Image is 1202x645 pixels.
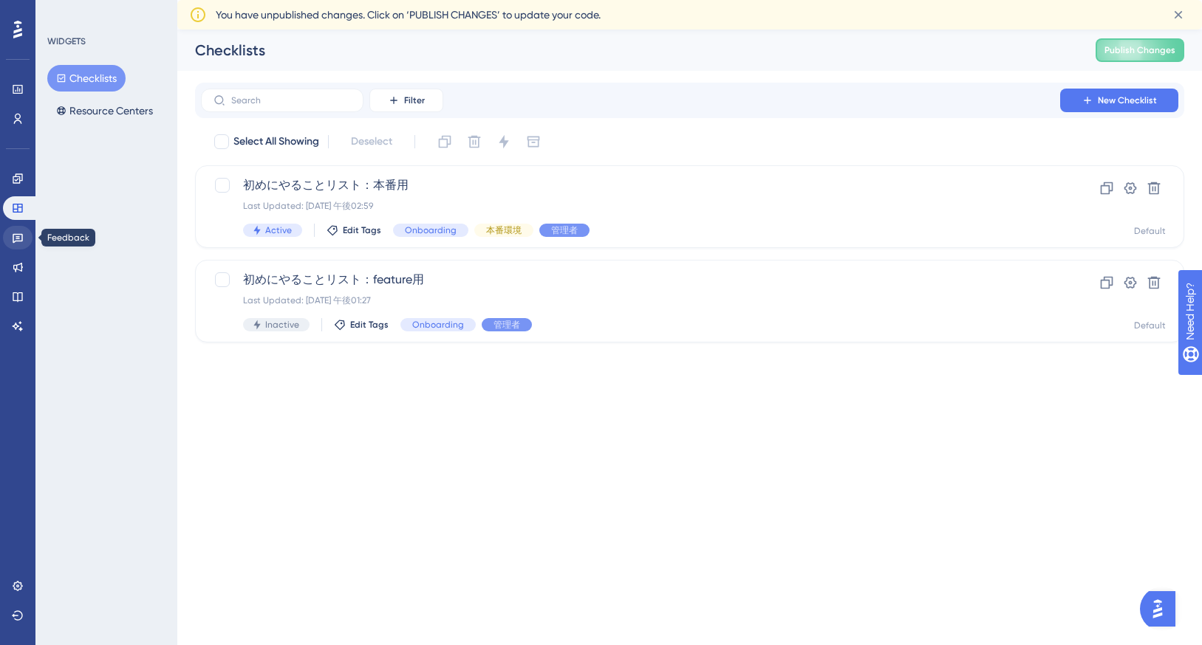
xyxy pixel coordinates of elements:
span: Publish Changes [1104,44,1175,56]
span: Edit Tags [350,319,389,331]
div: Last Updated: [DATE] 午後01:27 [243,294,1018,306]
span: Edit Tags [343,224,381,236]
span: Onboarding [405,224,457,236]
span: Inactive [265,319,299,331]
div: WIDGETS [47,35,86,47]
span: 管理者 [551,224,578,236]
div: Default [1134,320,1166,331]
div: Checklists [195,40,1059,61]
iframe: UserGuiding AI Assistant Launcher [1140,587,1184,631]
button: Edit Tags [334,319,389,331]
span: New Checklist [1098,94,1157,106]
input: Search [231,95,351,106]
span: Filter [404,94,425,106]
button: Deselect [338,128,406,155]
div: Last Updated: [DATE] 午後02:59 [243,200,1018,212]
span: Active [265,224,292,236]
span: 初めにやることリスト：feature用 [243,271,1018,289]
span: You have unpublished changes. Click on ‘PUBLISH CHANGES’ to update your code. [216,6,601,24]
span: Onboarding [412,319,464,331]
div: Default [1134,225,1166,237]
button: Resource Centers [47,97,162,124]
button: New Checklist [1060,89,1178,112]
span: Need Help? [35,4,92,21]
button: Checklists [47,65,126,92]
button: Filter [369,89,443,112]
span: Deselect [351,133,392,151]
button: Edit Tags [327,224,381,236]
span: Select All Showing [233,133,319,151]
span: 本番環境 [486,224,522,236]
span: 管理者 [494,319,520,331]
button: Publish Changes [1096,38,1184,62]
span: 初めにやることリスト：本番用 [243,176,1018,194]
